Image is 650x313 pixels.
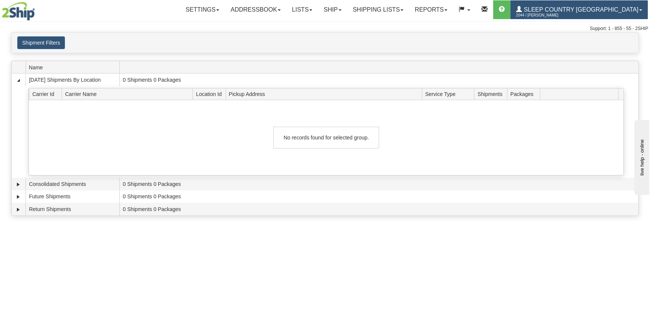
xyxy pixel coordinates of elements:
[225,0,286,19] a: Addressbook
[2,25,648,32] div: Support: 1 - 855 - 55 - 2SHIP
[409,0,453,19] a: Reports
[425,88,474,100] span: Service Type
[196,88,226,100] span: Location Id
[15,193,22,201] a: Expand
[273,127,379,148] div: No records found for selected group.
[347,0,409,19] a: Shipping lists
[29,61,119,73] span: Name
[26,73,119,86] td: [DATE] Shipments By Location
[318,0,347,19] a: Ship
[2,2,35,21] img: logo2044.jpg
[65,88,193,100] span: Carrier Name
[32,88,62,100] span: Carrier Id
[633,118,649,195] iframe: chat widget
[6,6,69,12] div: live help - online
[510,0,648,19] a: Sleep Country [GEOGRAPHIC_DATA] 2044 / [PERSON_NAME]
[119,178,638,190] td: 0 Shipments 0 Packages
[522,6,638,13] span: Sleep Country [GEOGRAPHIC_DATA]
[510,88,540,100] span: Packages
[477,88,507,100] span: Shipments
[119,190,638,203] td: 0 Shipments 0 Packages
[286,0,318,19] a: Lists
[180,0,225,19] a: Settings
[15,76,22,84] a: Collapse
[15,181,22,188] a: Expand
[15,206,22,213] a: Expand
[119,73,638,86] td: 0 Shipments 0 Packages
[26,203,119,216] td: Return Shipments
[26,190,119,203] td: Future Shipments
[229,88,422,100] span: Pickup Address
[119,203,638,216] td: 0 Shipments 0 Packages
[516,12,572,19] span: 2044 / [PERSON_NAME]
[17,36,65,49] button: Shipment Filters
[26,178,119,190] td: Consolidated Shipments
